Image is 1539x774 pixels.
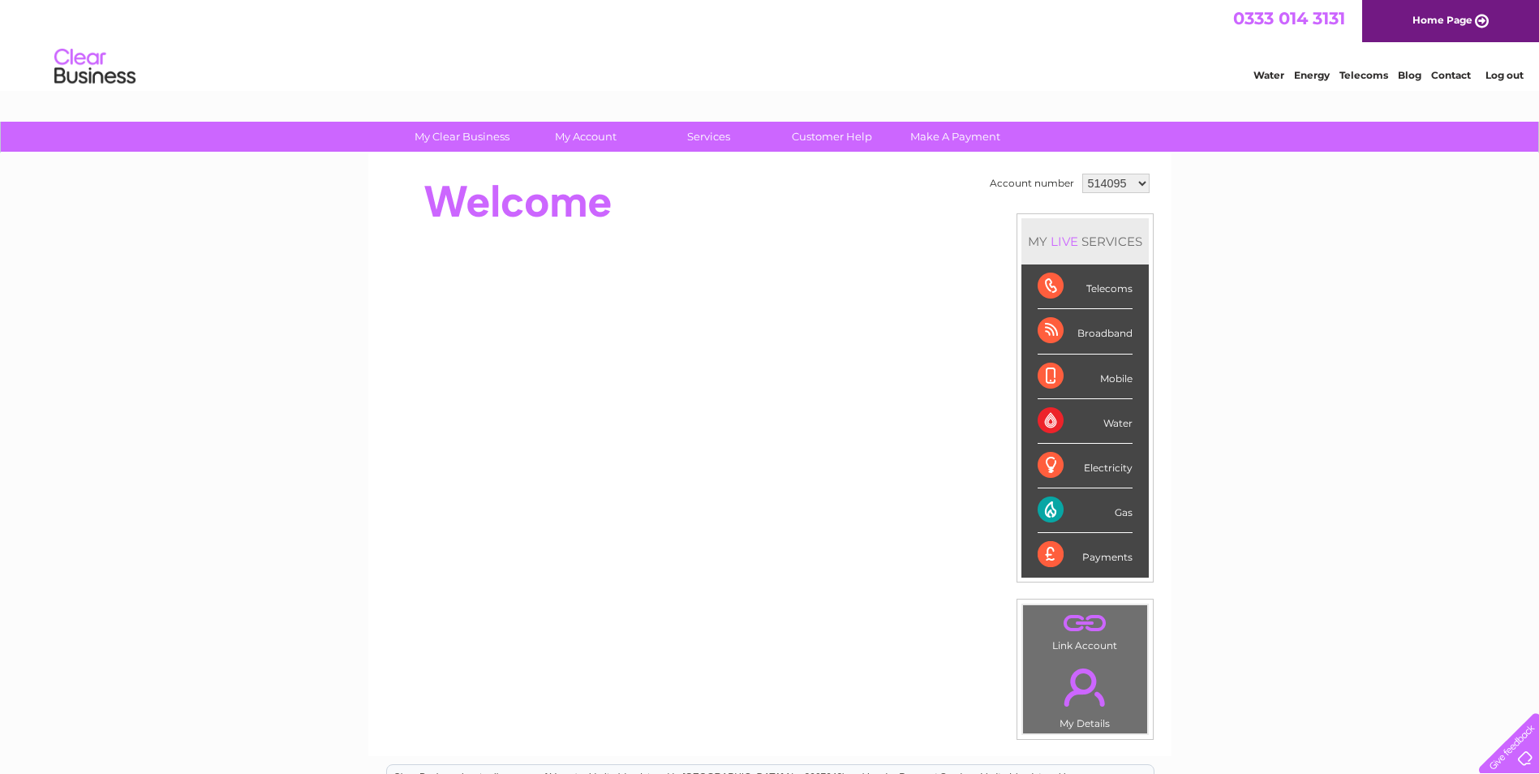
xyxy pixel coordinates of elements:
a: . [1027,659,1143,716]
div: Mobile [1038,355,1133,399]
a: . [1027,609,1143,638]
a: Blog [1398,69,1421,81]
div: Gas [1038,488,1133,533]
div: LIVE [1047,234,1081,249]
a: Log out [1485,69,1524,81]
a: 0333 014 3131 [1233,8,1345,28]
div: Telecoms [1038,264,1133,309]
div: Broadband [1038,309,1133,354]
div: MY SERVICES [1021,218,1149,264]
td: My Details [1022,655,1148,734]
a: Contact [1431,69,1471,81]
a: Services [642,122,776,152]
div: Payments [1038,533,1133,577]
div: Water [1038,399,1133,444]
a: Telecoms [1339,69,1388,81]
a: Customer Help [765,122,899,152]
a: My Account [518,122,652,152]
a: Water [1253,69,1284,81]
img: logo.png [54,42,136,92]
a: Energy [1294,69,1330,81]
a: My Clear Business [395,122,529,152]
a: Make A Payment [888,122,1022,152]
div: Clear Business is a trading name of Verastar Limited (registered in [GEOGRAPHIC_DATA] No. 3667643... [387,9,1154,79]
td: Account number [986,170,1078,197]
div: Electricity [1038,444,1133,488]
td: Link Account [1022,604,1148,656]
